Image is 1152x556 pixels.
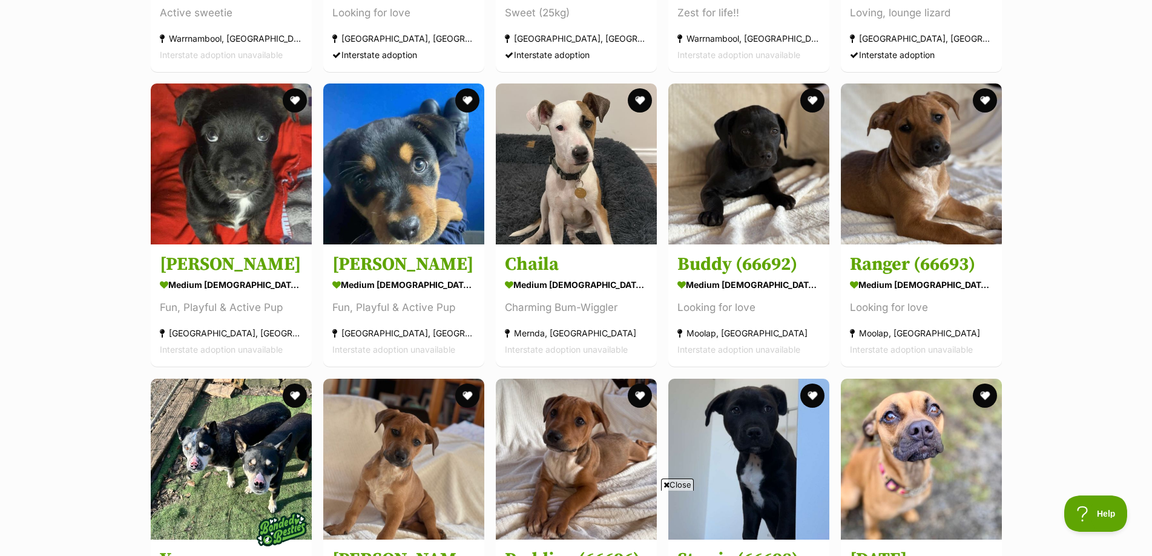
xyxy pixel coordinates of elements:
span: Interstate adoption unavailable [850,345,973,355]
img: Pudding (66696) [496,379,657,540]
img: Ranger (66693) [841,83,1002,244]
div: Loving, lounge lizard [850,5,993,21]
a: [PERSON_NAME] medium [DEMOGRAPHIC_DATA] Dog Fun, Playful & Active Pup [GEOGRAPHIC_DATA], [GEOGRAP... [323,244,484,367]
div: Warrnambool, [GEOGRAPHIC_DATA] [160,30,303,47]
img: Stewie (66698) [668,379,829,540]
h3: [PERSON_NAME] [160,253,303,276]
div: Mernda, [GEOGRAPHIC_DATA] [505,325,648,342]
button: favourite [628,384,652,408]
div: [GEOGRAPHIC_DATA], [GEOGRAPHIC_DATA] [505,30,648,47]
div: Fun, Playful & Active Pup [160,300,303,316]
div: Interstate adoption [505,47,648,63]
img: Buddy (66692) [668,83,829,244]
div: medium [DEMOGRAPHIC_DATA] Dog [677,276,820,294]
div: medium [DEMOGRAPHIC_DATA] Dog [332,276,475,294]
a: Chaila medium [DEMOGRAPHIC_DATA] Dog Charming Bum-Wiggler Mernda, [GEOGRAPHIC_DATA] Interstate ad... [496,244,657,367]
h3: Buddy (66692) [677,253,820,276]
a: Buddy (66692) medium [DEMOGRAPHIC_DATA] Dog Looking for love Moolap, [GEOGRAPHIC_DATA] Interstate... [668,244,829,367]
button: favourite [455,88,479,113]
div: Active sweetie [160,5,303,21]
div: Warrnambool, [GEOGRAPHIC_DATA] [677,30,820,47]
div: Interstate adoption [332,47,475,63]
span: Interstate adoption unavailable [677,50,800,60]
div: Sweet (25kg) [505,5,648,21]
button: favourite [800,88,825,113]
span: Interstate adoption unavailable [160,50,283,60]
img: Chaila [496,83,657,244]
iframe: Help Scout Beacon - Open [1064,495,1128,532]
span: Interstate adoption unavailable [332,345,455,355]
div: Looking for love [677,300,820,316]
button: favourite [283,88,307,113]
div: medium [DEMOGRAPHIC_DATA] Dog [505,276,648,294]
button: favourite [800,384,825,408]
img: Friday [841,379,1002,540]
div: Moolap, [GEOGRAPHIC_DATA] [677,325,820,342]
span: Interstate adoption unavailable [160,345,283,355]
img: Yap [151,379,312,540]
iframe: Advertisement [283,495,870,550]
div: Charming Bum-Wiggler [505,300,648,316]
div: Fun, Playful & Active Pup [332,300,475,316]
span: Close [661,479,694,491]
span: Interstate adoption unavailable [505,345,628,355]
a: Ranger (66693) medium [DEMOGRAPHIC_DATA] Dog Looking for love Moolap, [GEOGRAPHIC_DATA] Interstat... [841,244,1002,367]
a: [PERSON_NAME] medium [DEMOGRAPHIC_DATA] Dog Fun, Playful & Active Pup [GEOGRAPHIC_DATA], [GEOGRAP... [151,244,312,367]
button: favourite [973,384,997,408]
div: Zest for life!! [677,5,820,21]
button: favourite [973,88,997,113]
img: Maggie [323,83,484,244]
div: Looking for love [332,5,475,21]
span: Interstate adoption unavailable [677,345,800,355]
div: [GEOGRAPHIC_DATA], [GEOGRAPHIC_DATA] [332,30,475,47]
h3: [PERSON_NAME] [332,253,475,276]
div: medium [DEMOGRAPHIC_DATA] Dog [160,276,303,294]
div: [GEOGRAPHIC_DATA], [GEOGRAPHIC_DATA] [332,325,475,342]
button: favourite [455,384,479,408]
img: Lisa [151,83,312,244]
div: [GEOGRAPHIC_DATA], [GEOGRAPHIC_DATA] [850,30,993,47]
div: Moolap, [GEOGRAPHIC_DATA] [850,325,993,342]
button: favourite [283,384,307,408]
div: medium [DEMOGRAPHIC_DATA] Dog [850,276,993,294]
h3: Ranger (66693) [850,253,993,276]
div: [GEOGRAPHIC_DATA], [GEOGRAPHIC_DATA] [160,325,303,342]
h3: Chaila [505,253,648,276]
div: Interstate adoption [850,47,993,63]
button: favourite [628,88,652,113]
div: Looking for love [850,300,993,316]
img: Ollie (66695) [323,379,484,540]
